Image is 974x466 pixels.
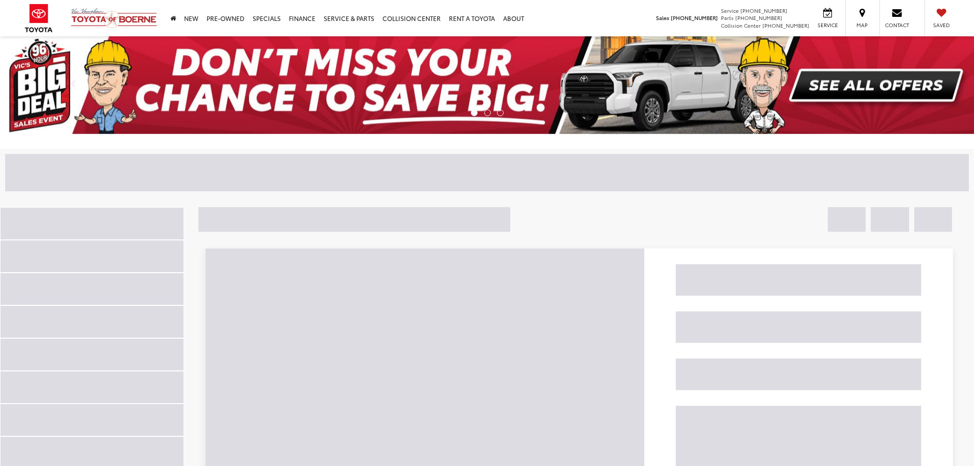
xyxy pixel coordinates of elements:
[721,14,734,21] span: Parts
[930,21,953,29] span: Saved
[671,14,718,21] span: [PHONE_NUMBER]
[816,21,839,29] span: Service
[656,14,669,21] span: Sales
[740,7,787,14] span: [PHONE_NUMBER]
[71,8,157,29] img: Vic Vaughan Toyota of Boerne
[851,21,873,29] span: Map
[721,21,761,29] span: Collision Center
[721,7,739,14] span: Service
[762,21,809,29] span: [PHONE_NUMBER]
[735,14,782,21] span: [PHONE_NUMBER]
[885,21,909,29] span: Contact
